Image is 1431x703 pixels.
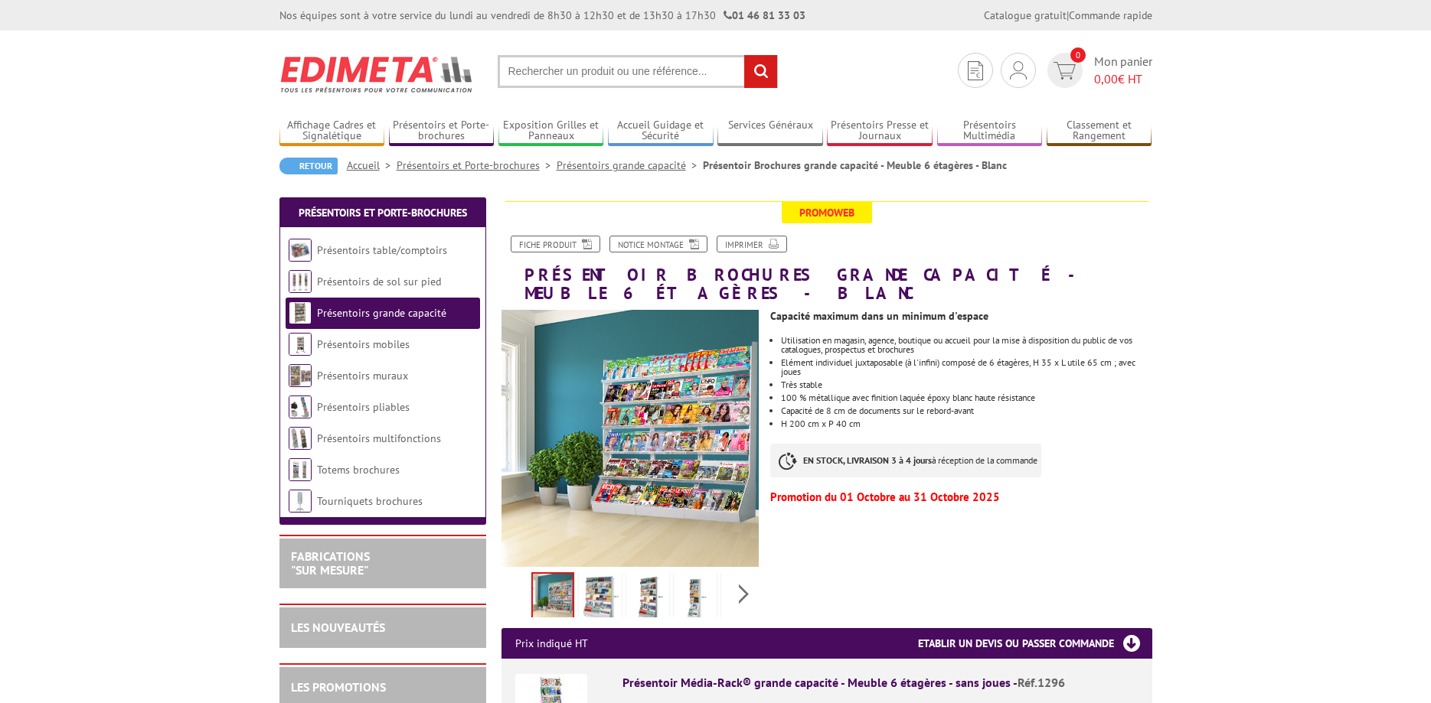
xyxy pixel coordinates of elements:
a: Présentoirs mobiles [317,337,410,351]
li: Très stable [781,380,1152,389]
img: Présentoirs muraux [289,364,312,387]
a: FABRICATIONS"Sur Mesure" [291,548,370,578]
a: Services Généraux [717,119,823,144]
img: 12963j2_grande_etagere_situation.jpg [502,310,760,567]
img: Tourniquets brochures [289,490,312,513]
img: 12962j2_etagere_livre_magazine_rangement_dim.jpg [629,575,666,623]
a: Exposition Grilles et Panneaux [498,119,604,144]
a: Présentoirs pliables [317,400,410,414]
h3: Etablir un devis ou passer commande [918,628,1152,659]
p: H 200 cm x P 40 cm [781,419,1152,428]
strong: 01 46 81 33 03 [724,8,805,22]
span: Mon panier [1094,53,1152,88]
img: 12963j2_etagere_livre_magazine_rangement_dim.jpg [582,575,619,623]
a: Présentoirs de sol sur pied [317,275,441,288]
img: devis rapide [968,61,983,80]
li: Elément individuel juxtaposable (à l'infini) composé de 6 étagères, H 35 x L utile 65 cm ; avec j... [781,358,1152,376]
a: Présentoirs muraux [317,369,408,382]
a: Accueil [347,158,397,172]
li: 100 % métallique avec finition laquée époxy blanc haute résistance [781,393,1152,402]
img: 1296_sans_joue_etagere_livre_magazine_rangement_dim.jpg [724,575,761,623]
a: Présentoirs Multimédia [937,119,1043,144]
li: Utilisation en magasin, agence, boutique ou accueil pour la mise à disposition du public de vos c... [781,336,1152,354]
li: Présentoir Brochures grande capacité - Meuble 6 étagères - Blanc [703,158,1007,173]
input: rechercher [744,55,777,88]
img: 12961j2_etagere_livre_magazine_rangement_dim.jpg [677,575,714,623]
a: Classement et Rangement [1047,119,1152,144]
a: Retour [279,158,338,174]
a: Présentoirs et Porte-brochures [299,206,467,220]
img: Présentoirs table/comptoirs [289,239,312,262]
a: Commande rapide [1069,8,1152,22]
span: 0,00 [1094,71,1118,86]
img: Présentoirs mobiles [289,333,312,356]
img: Edimeta [279,46,475,103]
a: Accueil Guidage et Sécurité [608,119,714,144]
span: Next [737,581,751,607]
img: devis rapide [1054,62,1076,80]
a: LES PROMOTIONS [291,679,386,695]
img: Présentoirs pliables [289,395,312,418]
img: Présentoirs grande capacité [289,301,312,324]
a: Fiche produit [511,236,600,252]
img: Présentoirs multifonctions [289,427,312,450]
a: Catalogue gratuit [984,8,1067,22]
li: Capacité de 8 cm de documents sur le rebord-avant [781,406,1152,415]
a: Notice Montage [609,236,707,252]
div: | [984,8,1152,23]
img: 12963j2_grande_etagere_situation.jpg [533,574,573,621]
a: Totems brochures [317,463,400,477]
span: 0 [1070,47,1086,63]
a: Présentoirs et Porte-brochures [397,158,557,172]
a: Présentoirs grande capacité [317,306,446,320]
p: Promotion du 01 Octobre au 31 Octobre 2025 [770,493,1152,502]
a: Présentoirs table/comptoirs [317,243,447,257]
a: Présentoirs et Porte-brochures [389,119,495,144]
a: Affichage Cadres et Signalétique [279,119,385,144]
a: Présentoirs grande capacité [557,158,703,172]
img: devis rapide [1010,61,1027,80]
a: Tourniquets brochures [317,494,423,508]
div: Nos équipes sont à votre service du lundi au vendredi de 8h30 à 12h30 et de 13h30 à 17h30 [279,8,805,23]
a: Présentoirs Presse et Journaux [827,119,933,144]
p: à réception de la commande [770,444,1041,477]
div: Présentoir Média-Rack® grande capacité - Meuble 6 étagères - sans joues - [622,674,1139,692]
span: € HT [1094,70,1152,88]
span: Promoweb [782,202,872,223]
strong: EN STOCK, LIVRAISON 3 à 4 jours [803,454,932,466]
a: devis rapide 0 Mon panier 0,00€ HT [1044,53,1152,88]
a: Imprimer [717,236,787,252]
a: Présentoirs multifonctions [317,431,441,445]
span: Réf.1296 [1018,675,1065,690]
strong: Capacité maximum dans un minimum d'espace [770,309,988,323]
input: Rechercher un produit ou une référence... [498,55,778,88]
a: LES NOUVEAUTÉS [291,620,385,635]
img: Présentoirs de sol sur pied [289,270,312,293]
img: Totems brochures [289,458,312,481]
p: Prix indiqué HT [515,628,588,659]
